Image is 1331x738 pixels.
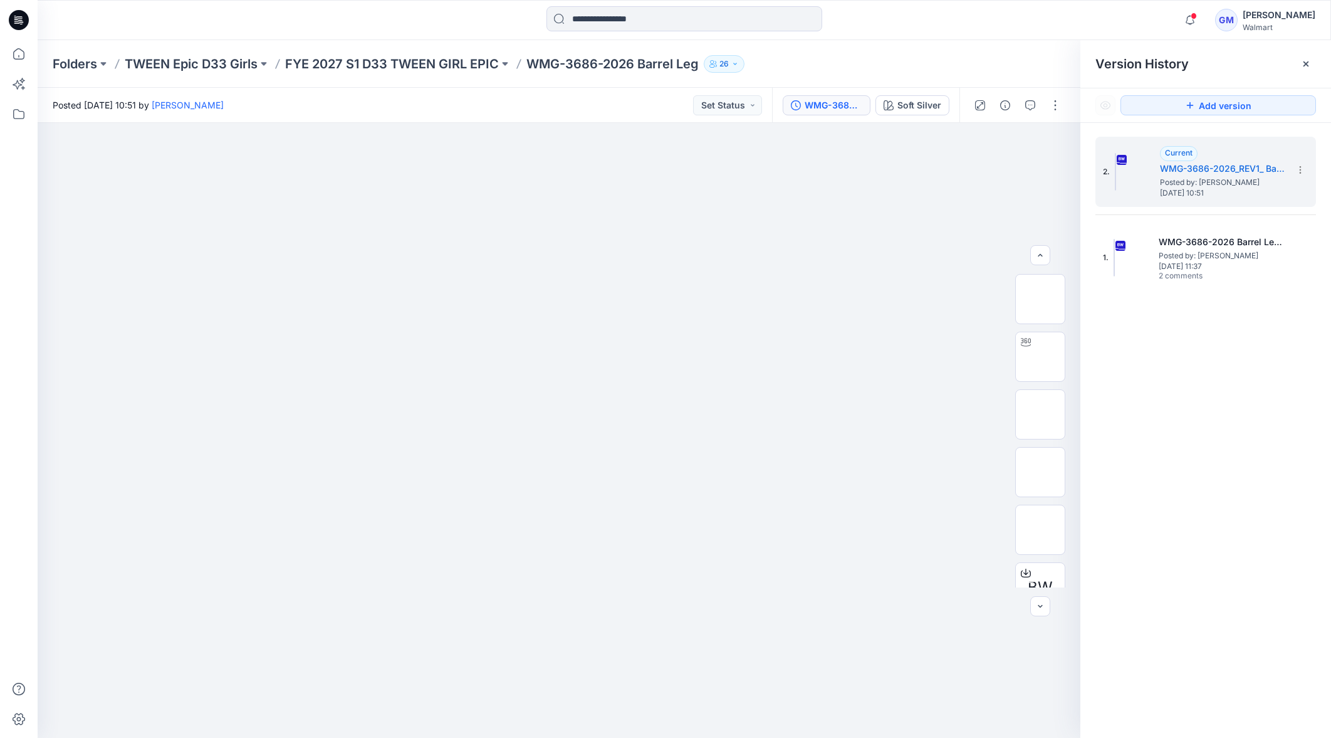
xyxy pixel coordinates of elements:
[783,95,870,115] button: WMG-3686-2026_REV1_ Barrel Leg_Full Colorway
[1114,239,1115,277] img: WMG-3686-2026 Barrel Leg_Full Colorway
[1243,23,1315,32] div: Walmart
[1160,189,1285,198] span: [DATE] 10:51
[152,100,224,110] a: [PERSON_NAME]
[897,98,941,112] div: Soft Silver
[1301,59,1311,69] button: Close
[1159,262,1284,271] span: [DATE] 11:37
[53,98,224,112] span: Posted [DATE] 10:51 by
[1215,9,1238,31] div: GM
[53,55,97,73] a: Folders
[875,95,949,115] button: Soft Silver
[1095,56,1189,71] span: Version History
[1103,166,1110,177] span: 2.
[1243,8,1315,23] div: [PERSON_NAME]
[1159,235,1284,250] h5: WMG-3686-2026 Barrel Leg_Full Colorway
[1115,153,1116,191] img: WMG-3686-2026_REV1_ Barrel Leg_Full Colorway
[1159,271,1246,282] span: 2 comments
[526,55,699,73] p: WMG-3686-2026 Barrel Leg
[125,55,258,73] a: TWEEN Epic D33 Girls
[1120,95,1316,115] button: Add version
[1160,176,1285,189] span: Posted by: Gayan Mahawithanalage
[1165,148,1193,157] span: Current
[1159,250,1284,262] span: Posted by: Gayan Mahawithanalage
[1103,252,1109,263] span: 1.
[1095,95,1115,115] button: Show Hidden Versions
[995,95,1015,115] button: Details
[805,98,862,112] div: WMG-3686-2026_REV1_ Barrel Leg_Full Colorway
[285,55,499,73] a: FYE 2027 S1 D33 TWEEN GIRL EPIC
[1160,161,1285,176] h5: WMG-3686-2026_REV1_ Barrel Leg_Full Colorway
[719,57,729,71] p: 26
[1028,576,1053,599] span: BW
[704,55,744,73] button: 26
